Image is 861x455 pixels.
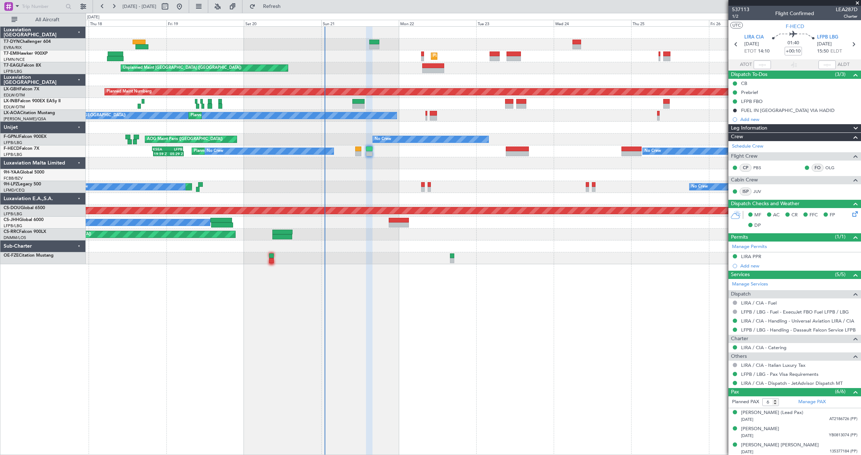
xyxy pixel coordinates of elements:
div: Mon 22 [399,20,476,26]
div: Sun 21 [321,20,399,26]
a: 9H-LPZLegacy 500 [4,182,41,186]
div: FO [812,164,824,172]
a: LFPB/LBG [4,223,22,229]
div: [PERSON_NAME] [PERSON_NAME] [741,442,819,449]
a: LFMD/CEQ [4,188,24,193]
span: F-HECD [786,23,804,30]
div: LIRA PPR [741,253,761,260]
a: LFPB/LBG [4,152,22,157]
div: Planned Maint Nurnberg [107,86,152,97]
div: Tue 23 [476,20,554,26]
div: Sat 20 [244,20,321,26]
label: Planned PAX [732,398,759,406]
a: DNMM/LOS [4,235,26,240]
input: Trip Number [22,1,63,12]
a: JUV [753,188,769,195]
span: Cabin Crew [731,176,758,184]
a: F-GPNJFalcon 900EX [4,135,46,139]
span: [DATE] [744,41,759,48]
div: Planned Maint [GEOGRAPHIC_DATA] ([GEOGRAPHIC_DATA]) [194,146,307,157]
span: CS-DOU [4,206,21,210]
span: DP [754,222,761,229]
a: OE-FZECitation Mustang [4,253,54,258]
span: 14:10 [758,48,769,55]
a: LIRA / CIA - Fuel [741,300,777,306]
a: Manage Permits [732,243,767,251]
input: --:-- [754,60,771,69]
a: LX-AOACitation Mustang [4,111,55,115]
span: LFPB LBG [817,34,838,41]
span: 9H-YAA [4,170,20,175]
span: FP [830,212,835,219]
span: 135377184 (PP) [830,449,857,455]
span: ALDT [838,61,849,68]
a: OLG [825,165,842,171]
div: Add new [740,263,857,269]
span: Permits [731,233,748,242]
a: T7-DYNChallenger 604 [4,40,51,44]
div: [PERSON_NAME] (Lead Pax) [741,409,803,416]
a: F-HECDFalcon 7X [4,147,39,151]
span: MF [754,212,761,219]
a: LFMN/NCE [4,57,25,62]
a: FCBB/BZV [4,176,23,181]
a: LIRA / CIA - Dispatch - JetAdvisor Dispatch MT [741,380,843,386]
a: Manage Services [732,281,768,288]
a: 9H-YAAGlobal 5000 [4,170,44,175]
a: LFPB / LBG - Pax Visa Requirements [741,371,818,377]
div: [DATE] [87,14,99,21]
span: CR [791,212,798,219]
a: EDLW/DTM [4,93,25,98]
span: ETOT [744,48,756,55]
div: Thu 18 [89,20,166,26]
a: LFPB/LBG [4,211,22,217]
div: Wed 24 [554,20,631,26]
span: LX-INB [4,99,18,103]
div: AOG Maint Paris ([GEOGRAPHIC_DATA]) [147,134,223,145]
span: (5/5) [835,271,846,278]
span: FFC [809,212,818,219]
div: No Crew [375,134,391,145]
span: CS-JHH [4,218,19,222]
span: 15:50 [817,48,829,55]
a: LFPB/LBG [4,140,22,145]
a: LIRA / CIA - Handling - Universal Aviation LIRA / CIA [741,318,854,324]
div: 19:59 Z [154,152,169,156]
span: Charter [836,13,857,19]
span: [DATE] [741,433,753,438]
span: F-HECD [4,147,19,151]
div: Prebrief [741,89,758,95]
button: Refresh [246,1,289,12]
div: LFPB FBO [741,98,763,104]
div: 05:29 Z [168,152,183,156]
a: CS-JHHGlobal 6000 [4,218,44,222]
span: Crew [731,133,743,141]
a: LIRA / CIA - Italian Luxury Tax [741,362,806,368]
span: All Aircraft [19,17,76,22]
span: LIRA CIA [744,34,764,41]
span: AT2186726 (PP) [829,416,857,422]
div: Thu 25 [631,20,709,26]
span: (1/1) [835,233,846,240]
a: Schedule Crew [732,143,763,150]
a: LFPB / LBG - Handling - Dassault Falcon Service LFPB [741,327,856,333]
div: No Crew [644,146,661,157]
a: EVRA/RIX [4,45,22,50]
a: LFPB / LBG - Fuel - ExecuJet FBO Fuel LFPB / LBG [741,309,849,315]
div: Flight Confirmed [775,10,814,17]
span: T7-EAGL [4,63,21,68]
span: T7-EMI [4,51,18,56]
span: CS-RRC [4,230,19,234]
div: ISP [740,188,751,195]
span: Flight Crew [731,152,758,161]
a: LFPB/LBG [4,69,22,74]
div: No Crew [691,181,708,192]
span: LEA287D [836,6,857,13]
a: CS-DOUGlobal 6500 [4,206,45,210]
a: CS-RRCFalcon 900LX [4,230,46,234]
span: Dispatch [731,290,751,298]
span: T7-DYN [4,40,20,44]
span: (3/3) [835,71,846,78]
span: OE-FZE [4,253,19,258]
span: Refresh [257,4,287,9]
